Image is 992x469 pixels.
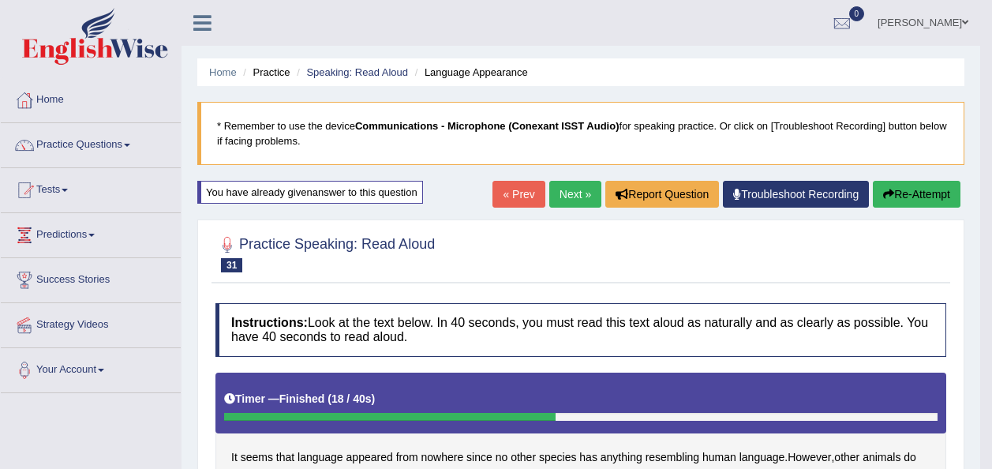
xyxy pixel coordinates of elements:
span: 31 [221,258,242,272]
b: ( [328,392,331,405]
b: Communications - Microphone (Conexant ISST Audio) [355,120,620,132]
span: Click to see word definition [421,449,464,466]
span: Click to see word definition [276,449,294,466]
a: Tests [1,168,181,208]
a: Practice Questions [1,123,181,163]
h4: Look at the text below. In 40 seconds, you must read this text aloud as naturally and as clearly ... [215,303,946,356]
span: Click to see word definition [231,449,238,466]
a: Speaking: Read Aloud [306,66,408,78]
b: ) [372,392,376,405]
span: Click to see word definition [863,449,900,466]
button: Report Question [605,181,719,208]
span: Click to see word definition [834,449,859,466]
span: Click to see word definition [466,449,492,466]
span: Click to see word definition [298,449,343,466]
span: Click to see word definition [346,449,393,466]
a: Home [1,78,181,118]
span: Click to see word definition [241,449,273,466]
span: Click to see word definition [904,449,916,466]
span: Click to see word definition [511,449,536,466]
a: « Prev [492,181,545,208]
span: Click to see word definition [601,449,642,466]
blockquote: * Remember to use the device for speaking practice. Or click on [Troubleshoot Recording] button b... [197,102,964,165]
a: Next » [549,181,601,208]
div: You have already given answer to this question [197,181,423,204]
a: Success Stories [1,258,181,298]
a: Predictions [1,213,181,253]
h2: Practice Speaking: Read Aloud [215,233,435,272]
b: 18 / 40s [331,392,372,405]
h5: Timer — [224,393,375,405]
a: Home [209,66,237,78]
span: Click to see word definition [739,449,785,466]
a: Your Account [1,348,181,388]
span: Click to see word definition [579,449,597,466]
span: Click to see word definition [396,449,418,466]
span: Click to see word definition [788,449,831,466]
span: 0 [849,6,865,21]
span: Click to see word definition [646,449,699,466]
li: Practice [239,65,290,80]
b: Finished [279,392,325,405]
span: Click to see word definition [496,449,508,466]
span: Click to see word definition [702,449,736,466]
a: Troubleshoot Recording [723,181,869,208]
span: Click to see word definition [539,449,576,466]
button: Re-Attempt [873,181,960,208]
li: Language Appearance [411,65,528,80]
a: Strategy Videos [1,303,181,343]
b: Instructions: [231,316,308,329]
